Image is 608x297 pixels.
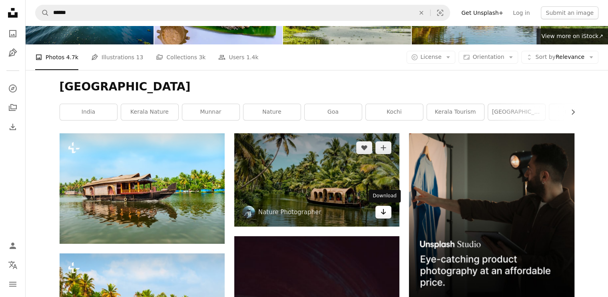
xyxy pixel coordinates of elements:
[566,104,574,120] button: scroll list to the right
[242,206,255,219] img: Go to Nature Photographer's profile
[258,208,321,216] a: Nature Photographer
[536,28,608,44] a: View more on iStock↗
[366,104,423,120] a: kochi
[421,54,442,60] span: License
[488,104,545,120] a: [GEOGRAPHIC_DATA]
[243,104,301,120] a: nature
[535,54,555,60] span: Sort by
[5,5,21,22] a: Home — Unsplash
[234,176,399,183] a: brown boat on body of water near green trees during daytime
[431,5,450,20] button: Visual search
[472,54,504,60] span: Orientation
[375,141,391,154] button: Add to Collection
[456,6,508,19] a: Get Unsplash+
[234,133,399,226] img: brown boat on body of water near green trees during daytime
[60,185,225,192] a: A houseboat sailing in Alappuzha backwaters in Kerala state in India
[541,33,603,39] span: View more on iStock ↗
[36,5,49,20] button: Search Unsplash
[5,45,21,61] a: Illustrations
[60,80,574,94] h1: [GEOGRAPHIC_DATA]
[375,206,391,219] a: Download
[549,104,606,120] a: kathakali
[535,53,584,61] span: Relevance
[5,238,21,254] a: Log in / Sign up
[91,44,143,70] a: Illustrations 13
[356,141,372,154] button: Like
[427,104,484,120] a: kerala tourism
[5,80,21,96] a: Explore
[136,53,144,62] span: 13
[407,51,456,64] button: License
[521,51,598,64] button: Sort byRelevance
[60,133,225,243] img: A houseboat sailing in Alappuzha backwaters in Kerala state in India
[246,53,258,62] span: 1.4k
[156,44,205,70] a: Collections 3k
[5,100,21,116] a: Collections
[5,26,21,42] a: Photos
[218,44,258,70] a: Users 1.4k
[413,5,430,20] button: Clear
[5,119,21,135] a: Download History
[35,5,450,21] form: Find visuals sitewide
[508,6,534,19] a: Log in
[458,51,518,64] button: Orientation
[121,104,178,120] a: kerala nature
[5,276,21,292] button: Menu
[182,104,239,120] a: munnar
[199,53,205,62] span: 3k
[305,104,362,120] a: goa
[369,190,401,203] div: Download
[541,6,598,19] button: Submit an image
[5,257,21,273] button: Language
[60,104,117,120] a: india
